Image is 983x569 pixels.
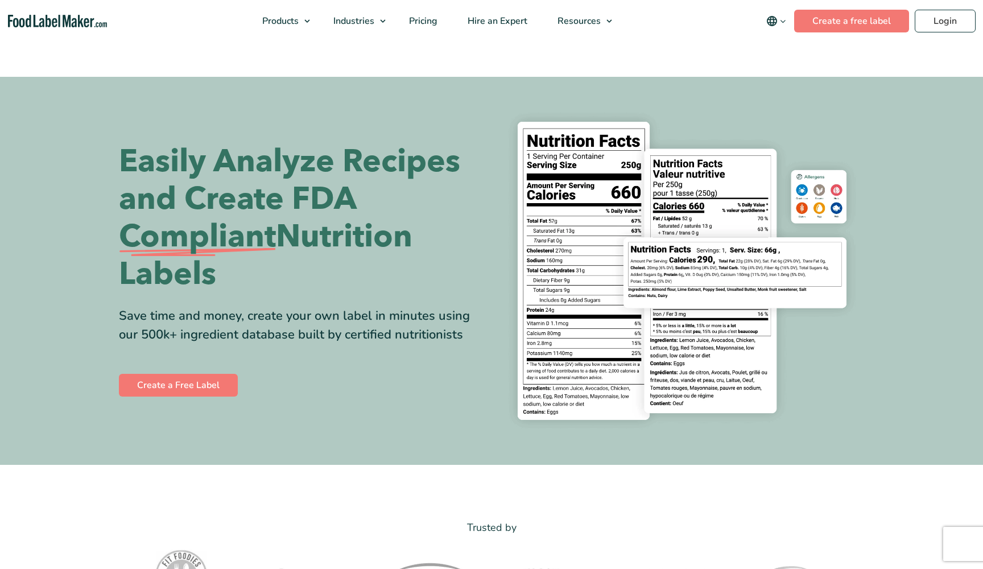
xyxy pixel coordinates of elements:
[330,15,375,27] span: Industries
[259,15,300,27] span: Products
[119,143,483,293] h1: Easily Analyze Recipes and Create FDA Nutrition Labels
[794,10,909,32] a: Create a free label
[119,519,864,536] p: Trusted by
[119,218,276,255] span: Compliant
[119,307,483,344] div: Save time and money, create your own label in minutes using our 500k+ ingredient database built b...
[406,15,439,27] span: Pricing
[554,15,602,27] span: Resources
[464,15,528,27] span: Hire an Expert
[915,10,976,32] a: Login
[119,374,238,397] a: Create a Free Label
